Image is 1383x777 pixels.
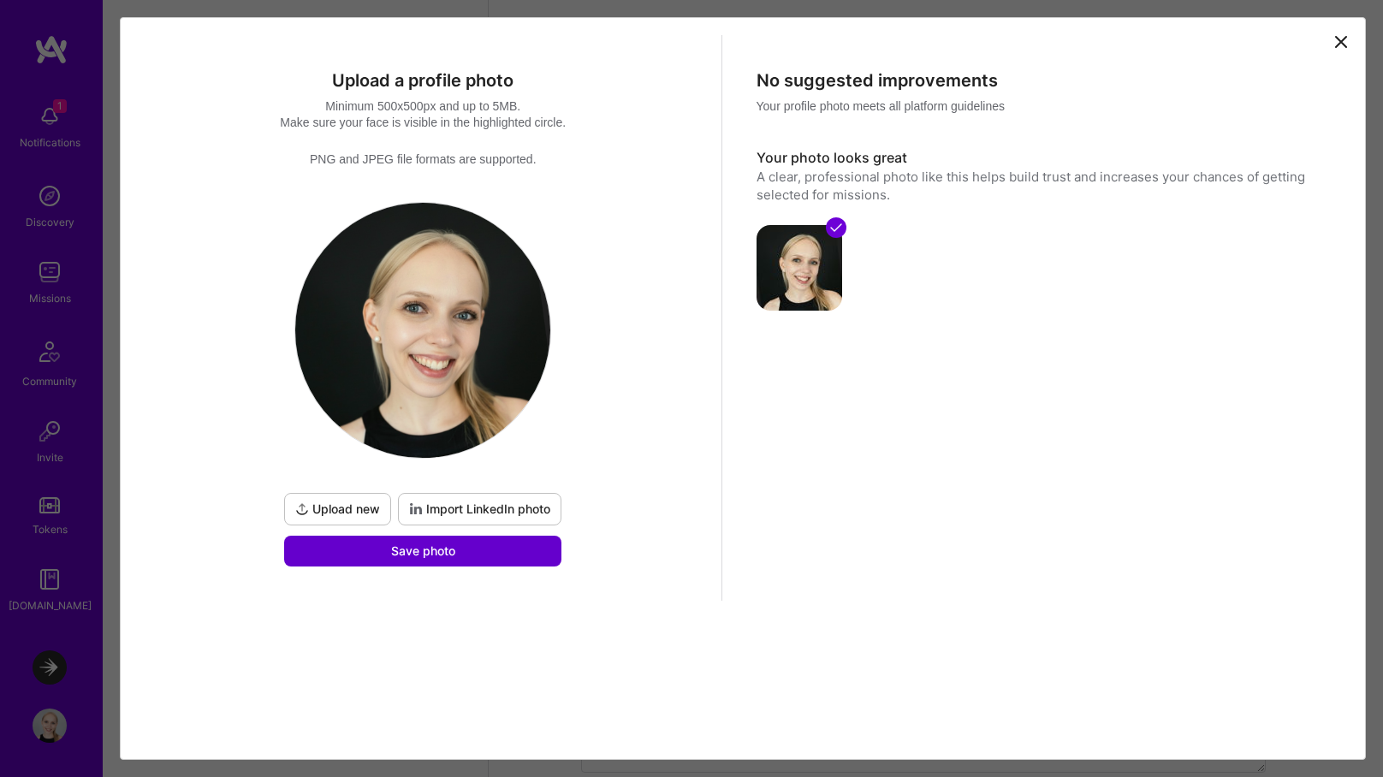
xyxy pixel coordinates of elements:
[409,502,423,516] i: icon LinkedInDarkV2
[284,493,391,525] button: Upload new
[138,115,709,131] div: Make sure your face is visible in the highlighted circle.
[757,168,1327,205] div: A clear, professional photo like this helps build trust and increases your chances of getting sel...
[295,502,309,516] i: icon UploadDark
[281,202,565,566] div: logoUpload newImport LinkedIn photoSave photo
[138,151,709,168] div: PNG and JPEG file formats are supported.
[295,203,550,458] img: logo
[757,98,1327,115] div: Your profile photo meets all platform guidelines
[284,536,561,566] button: Save photo
[757,69,1327,92] div: No suggested improvements
[398,493,561,525] button: Import LinkedIn photo
[409,501,550,518] span: Import LinkedIn photo
[757,225,842,311] img: avatar
[295,501,380,518] span: Upload new
[138,69,709,92] div: Upload a profile photo
[391,543,455,560] span: Save photo
[757,149,1327,168] h3: Your photo looks great
[398,493,561,525] div: To import a profile photo add your LinkedIn URL to your profile.
[138,98,709,115] div: Minimum 500x500px and up to 5MB.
